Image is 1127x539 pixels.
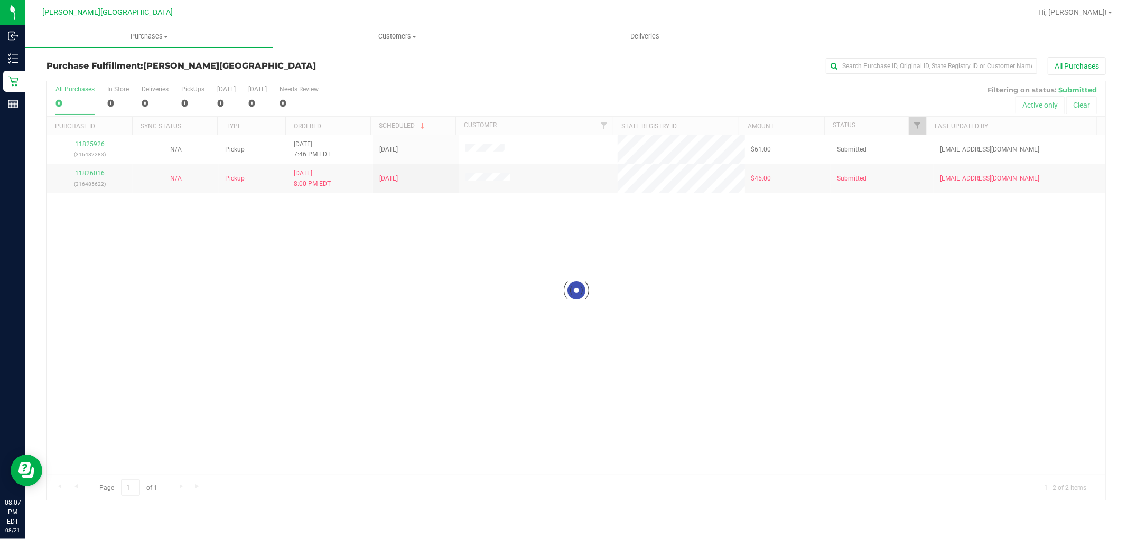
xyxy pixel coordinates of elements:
[1048,57,1106,75] button: All Purchases
[5,498,21,526] p: 08:07 PM EDT
[826,58,1037,74] input: Search Purchase ID, Original ID, State Registry ID or Customer Name...
[274,32,520,41] span: Customers
[273,25,521,48] a: Customers
[25,25,273,48] a: Purchases
[143,61,316,71] span: [PERSON_NAME][GEOGRAPHIC_DATA]
[521,25,769,48] a: Deliveries
[5,526,21,534] p: 08/21
[43,8,173,17] span: [PERSON_NAME][GEOGRAPHIC_DATA]
[8,76,18,87] inline-svg: Retail
[25,32,273,41] span: Purchases
[11,455,42,486] iframe: Resource center
[616,32,674,41] span: Deliveries
[8,99,18,109] inline-svg: Reports
[1038,8,1107,16] span: Hi, [PERSON_NAME]!
[8,31,18,41] inline-svg: Inbound
[46,61,399,71] h3: Purchase Fulfillment:
[8,53,18,64] inline-svg: Inventory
